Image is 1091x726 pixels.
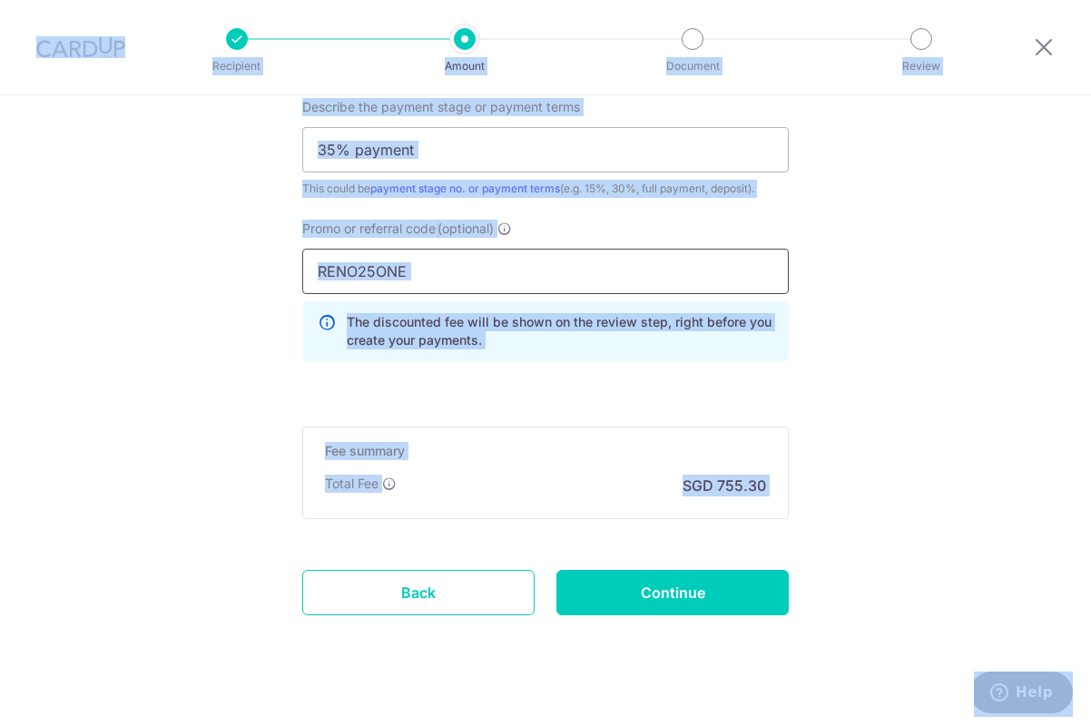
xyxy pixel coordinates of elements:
p: The discounted fee will be shown on the review step, right before you create your payments. [347,313,773,349]
span: (optional) [437,220,494,238]
div: This could be (e.g. 15%, 30%, full payment, deposit). [302,180,789,198]
a: payment stage no. or payment terms [370,181,560,195]
iframe: Opens a widget where you can find more information [974,672,1073,717]
h5: Fee summary [325,442,766,460]
p: Review [854,57,988,75]
p: Total Fee [325,475,378,493]
p: Amount [398,57,532,75]
p: Recipient [170,57,304,75]
a: Back [302,570,535,615]
p: Document [625,57,760,75]
img: CardUp [36,36,125,58]
span: Promo or referral code [302,220,436,238]
input: Continue [556,570,789,615]
p: SGD 755.30 [683,475,766,496]
span: Describe the payment stage or payment terms [302,98,580,116]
